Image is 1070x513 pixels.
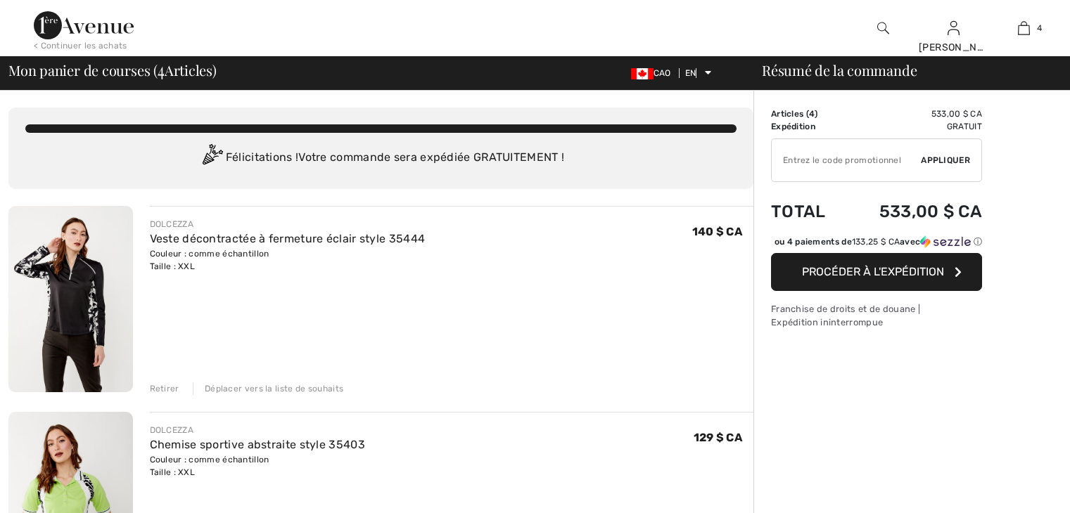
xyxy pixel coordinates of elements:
font: Procéder à l'expédition [802,265,944,278]
div: ou 4 paiements de avec [775,235,982,248]
font: 533,00 $ CA [879,202,982,221]
font: Résumé de la commande [762,60,917,79]
font: < Continuer les achats [34,41,127,51]
font: 140 $ CA [692,225,742,238]
a: Chemise sportive abstraite style 35403 [150,438,365,451]
font: DOLCEZZA [150,425,193,435]
font: Gratuit [947,122,982,131]
a: Veste décontractée à fermeture éclair style 35444 [150,232,426,245]
font: 4 [158,56,165,81]
font: Taille : XXL [150,261,196,271]
button: Procéder à l'expédition [771,253,982,291]
img: Congratulation2.svg [198,144,226,172]
img: 1ère Avenue [34,11,134,39]
font: Mon panier de courses ( [8,60,158,79]
font: Retirer [150,384,179,394]
font: Franchise de droits et de douane | Expédition ininterrompue [771,304,920,327]
font: Taille : XXL [150,467,196,477]
font: 533,00 $ CA [931,109,982,119]
img: Mon sac [1018,20,1030,37]
font: [PERSON_NAME] [919,41,1001,53]
font: 4 [1037,23,1042,33]
a: Se connecter [948,21,960,34]
img: Veste décontractée à fermeture éclair style 35444 [8,206,133,392]
font: Articles) [165,60,217,79]
font: Déplacer vers la liste de souhaits [205,384,343,394]
div: ou 4 paiements de133,25 $ CAavecSezzle Cliquez pour en savoir plus sur Sezzle [771,235,982,253]
font: CAO [654,68,671,78]
font: Votre commande sera expédiée GRATUITEMENT ! [298,150,564,164]
img: rechercher sur le site [877,20,889,37]
font: Articles ( [771,109,809,119]
img: Mes informations [948,20,960,37]
span: 133,25 $ CA [852,237,900,247]
font: ) [815,109,817,119]
font: DOLCEZZA [150,219,193,229]
font: 4 [809,109,815,119]
img: Sezzle [920,235,971,248]
img: Dollar canadien [631,68,654,79]
input: Code promotionnel [772,139,921,181]
font: EN [685,68,696,78]
a: 4 [989,20,1058,37]
font: 129 $ CA [694,431,742,444]
font: Félicitations ! [226,150,299,164]
font: Couleur : comme échantillon [150,455,269,465]
font: Total [771,202,826,221]
font: Appliquer [921,155,970,165]
font: Expédition [771,122,815,131]
font: Couleur : comme échantillon [150,249,269,259]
